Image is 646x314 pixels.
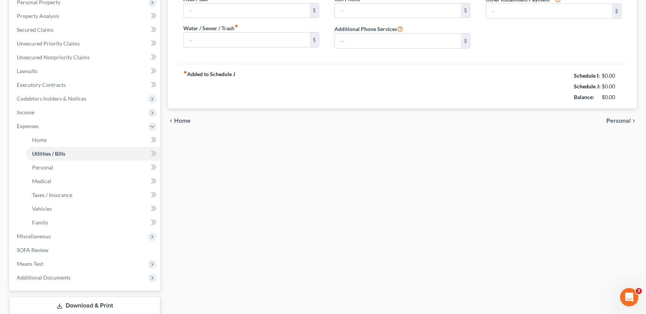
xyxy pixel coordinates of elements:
[574,94,594,100] strong: Balance:
[17,26,53,33] span: Secured Claims
[183,70,235,102] strong: Added to Schedule J
[11,78,160,92] a: Executory Contracts
[11,23,160,37] a: Secured Claims
[32,219,48,226] span: Family
[602,93,622,101] div: $0.00
[32,192,72,198] span: Taxes / Insurance
[17,247,48,253] span: SOFA Review
[26,216,160,229] a: Family
[26,202,160,216] a: Vehicles
[168,118,174,124] i: chevron_left
[183,70,187,74] i: fiber_manual_record
[310,3,319,18] div: $
[17,54,90,60] span: Unsecured Nonpriority Claims
[26,174,160,188] a: Medical
[11,243,160,257] a: SOFA Review
[612,4,621,18] div: $
[620,288,638,306] iframe: Intercom live chat
[11,64,160,78] a: Lawsuits
[11,37,160,50] a: Unsecured Priority Claims
[17,68,37,74] span: Lawsuits
[335,3,461,18] input: --
[26,147,160,161] a: Utilities / Bills
[32,178,51,184] span: Medical
[234,24,238,28] i: fiber_manual_record
[11,50,160,64] a: Unsecured Nonpriority Claims
[17,123,39,129] span: Expenses
[26,133,160,147] a: Home
[461,3,470,18] div: $
[606,118,637,124] button: Personal chevron_right
[32,164,53,171] span: Personal
[184,33,310,47] input: --
[17,81,66,88] span: Executory Contracts
[17,13,59,19] span: Property Analysis
[310,33,319,47] div: $
[17,40,80,47] span: Unsecured Priority Claims
[32,137,47,143] span: Home
[606,118,631,124] span: Personal
[26,161,160,174] a: Personal
[26,188,160,202] a: Taxes / Insurance
[17,260,43,267] span: Means Test
[636,288,642,294] span: 3
[184,3,310,18] input: --
[32,205,52,212] span: Vehicles
[334,24,403,33] label: Additional Phone Services
[168,118,191,124] button: chevron_left Home
[17,233,51,239] span: Miscellaneous
[574,83,601,89] strong: Schedule J:
[17,109,34,116] span: Income
[17,95,86,102] span: Codebtors Insiders & Notices
[174,118,191,124] span: Home
[631,118,637,124] i: chevron_right
[183,24,238,32] label: Water / Sewer / Trash
[461,34,470,48] div: $
[602,83,622,90] div: $0.00
[32,150,65,157] span: Utilities / Bills
[486,4,612,18] input: --
[574,72,600,79] strong: Schedule I:
[335,34,461,48] input: --
[17,274,71,281] span: Additional Documents
[602,72,622,80] div: $0.00
[11,9,160,23] a: Property Analysis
